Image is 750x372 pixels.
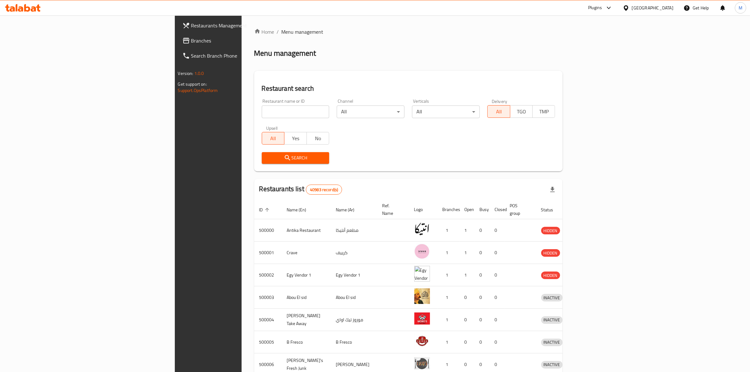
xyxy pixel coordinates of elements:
img: Lujo's Fresh Junk [414,355,430,371]
span: 1.0.0 [194,69,204,77]
td: Abou El sid [282,286,331,309]
span: HIDDEN [541,227,560,234]
button: Yes [284,132,307,145]
th: Logo [409,200,438,219]
nav: breadcrumb [254,28,563,36]
td: 0 [475,309,490,331]
img: Moro's Take Away [414,311,430,326]
td: 1 [460,219,475,242]
span: M [739,4,742,11]
a: Restaurants Management [177,18,300,33]
span: INACTIVE [541,339,563,346]
span: HIDDEN [541,249,560,257]
a: Search Branch Phone [177,48,300,63]
th: Branches [438,200,460,219]
span: INACTIVE [541,294,563,301]
span: Name (En) [287,206,315,214]
a: Support.OpsPlatform [178,86,218,94]
td: 0 [490,309,505,331]
th: Busy [475,200,490,219]
img: B Fresco [414,333,430,349]
img: Antika Restaurant [414,221,430,237]
td: 0 [490,331,505,353]
div: Total records count [306,185,342,195]
td: 1 [438,286,460,309]
button: No [306,132,329,145]
td: 0 [475,219,490,242]
td: 1 [438,264,460,286]
h2: Menu management [254,48,316,58]
div: Plugins [588,4,602,12]
a: Branches [177,33,300,48]
span: INACTIVE [541,316,563,323]
h2: Restaurants list [259,184,342,195]
label: Delivery [492,99,507,103]
td: B Fresco [282,331,331,353]
td: مطعم أنتيكا [331,219,377,242]
th: Closed [490,200,505,219]
td: 1 [438,309,460,331]
th: Open [460,200,475,219]
span: No [309,134,327,143]
button: TGO [510,105,533,118]
td: 1 [460,264,475,286]
span: Version: [178,69,193,77]
div: Export file [545,182,560,197]
td: 1 [438,242,460,264]
td: 1 [438,331,460,353]
td: 0 [475,286,490,309]
button: All [262,132,284,145]
span: All [490,107,507,116]
td: 0 [490,219,505,242]
td: 0 [475,242,490,264]
div: All [412,106,480,118]
td: 0 [460,286,475,309]
button: TMP [532,105,555,118]
img: Crave [414,243,430,259]
div: All [337,106,404,118]
span: INACTIVE [541,361,563,368]
td: 0 [475,264,490,286]
div: HIDDEN [541,272,560,279]
input: Search for restaurant name or ID.. [262,106,329,118]
span: Name (Ar) [336,206,363,214]
span: TGO [513,107,530,116]
span: Ref. Name [382,202,402,217]
span: 40983 record(s) [306,187,342,193]
span: Status [541,206,562,214]
td: Antika Restaurant [282,219,331,242]
label: Upsell [266,126,278,130]
span: Branches [191,37,295,44]
span: Menu management [282,28,323,36]
span: TMP [535,107,552,116]
td: 0 [460,309,475,331]
td: موروز تيك اواي [331,309,377,331]
h2: Restaurant search [262,84,555,93]
span: HIDDEN [541,272,560,279]
span: Search [267,154,324,162]
td: 0 [475,331,490,353]
span: All [265,134,282,143]
td: 0 [490,242,505,264]
td: Crave [282,242,331,264]
img: Abou El sid [414,288,430,304]
td: [PERSON_NAME] Take Away [282,309,331,331]
span: Yes [287,134,304,143]
td: 1 [460,242,475,264]
td: Egy Vendor 1 [331,264,377,286]
span: POS group [510,202,529,217]
button: Search [262,152,329,164]
td: Egy Vendor 1 [282,264,331,286]
button: All [487,105,510,118]
img: Egy Vendor 1 [414,266,430,282]
td: كرييف [331,242,377,264]
td: 0 [460,331,475,353]
div: [GEOGRAPHIC_DATA] [632,4,673,11]
td: B Fresco [331,331,377,353]
td: 0 [490,286,505,309]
